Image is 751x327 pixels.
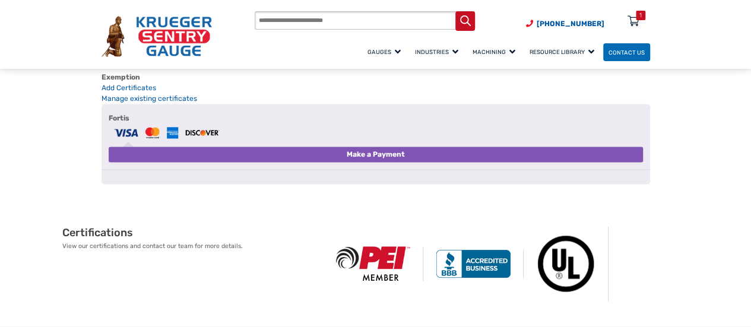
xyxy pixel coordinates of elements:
img: PEI Member [324,246,424,281]
img: Krueger Sentry Gauge [102,16,212,57]
b: Exemption [102,73,140,81]
label: Fortis [109,111,643,139]
a: Machining [467,42,524,62]
a: Gauges [362,42,410,62]
span: Industries [415,49,458,55]
span: [PHONE_NUMBER] [537,20,604,28]
p: View our certifications and contact our team for more details. [62,242,324,251]
a: Manage existing certificates [102,94,197,103]
h2: Certifications [62,226,324,240]
a: Phone Number (920) 434-8860 [526,18,604,29]
img: Underwriters Laboratories [524,226,609,301]
span: Contact Us [609,49,645,55]
a: Add Certificates [102,82,650,93]
span: Resource Library [530,49,594,55]
img: Fortis [112,125,221,140]
a: Contact Us [603,43,650,62]
div: 1 [639,11,642,20]
button: Make a Payment [109,147,643,163]
span: Machining [473,49,515,55]
img: BBB [423,249,524,278]
a: Industries [410,42,467,62]
span: Gauges [367,49,401,55]
a: Resource Library [524,42,603,62]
